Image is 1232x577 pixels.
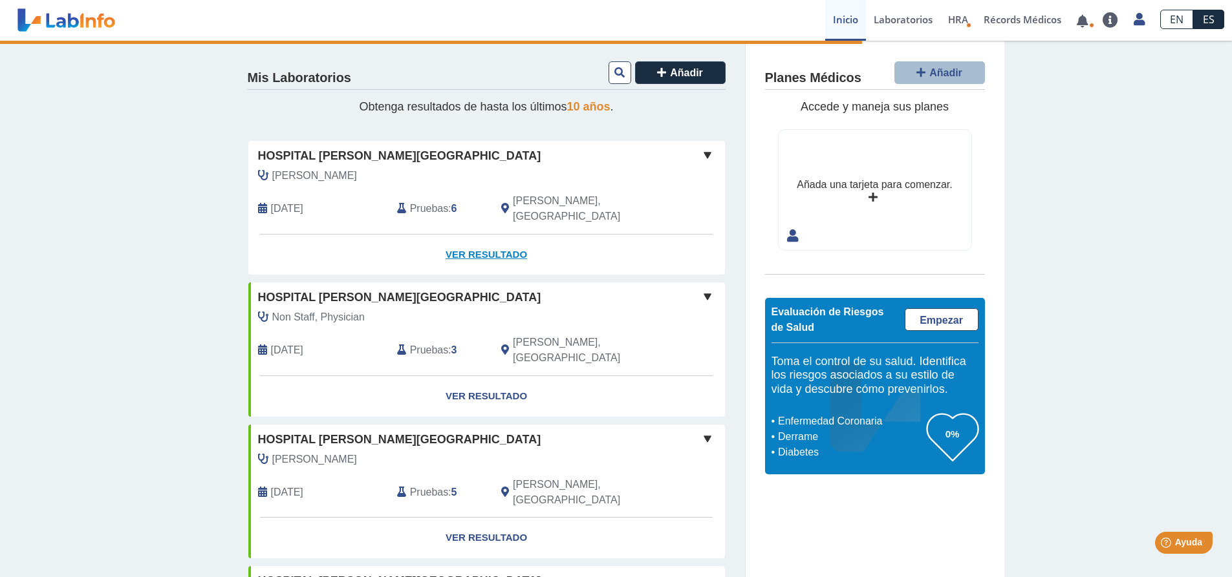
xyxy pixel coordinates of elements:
b: 6 [451,203,457,214]
b: 5 [451,487,457,498]
button: Añadir [894,61,985,84]
span: Rivera Roldan, Digna [272,452,357,467]
div: : [387,193,492,224]
span: HRA [948,13,968,26]
span: Hospital [PERSON_NAME][GEOGRAPHIC_DATA] [258,289,541,306]
span: Añadir [929,67,962,78]
li: Enfermedad Coronaria [775,414,927,429]
span: Pruebas [410,485,448,500]
h4: Mis Laboratorios [248,70,351,86]
li: Derrame [775,429,927,445]
span: Pruebas [410,201,448,216]
a: ES [1193,10,1224,29]
span: 10 años [567,100,611,113]
a: Ver Resultado [248,376,725,417]
span: Empezar [920,315,963,326]
span: 2025-08-07 [271,342,303,358]
span: Munoz Saldana, Emilly [272,168,357,184]
div: : [387,335,492,366]
h4: Planes Médicos [765,70,861,86]
span: Ponce, PR [513,335,656,366]
span: Non Staff, Physician [272,309,365,325]
button: Añadir [635,61,726,84]
span: Ponce, PR [513,477,656,508]
div: : [387,477,492,508]
li: Diabetes [775,445,927,460]
h5: Toma el control de su salud. Identifica los riesgos asociados a su estilo de vida y descubre cómo... [772,355,978,397]
a: Ver Resultado [248,235,725,275]
span: Evaluación de Riesgos de Salud [772,306,884,333]
span: Ponce, PR [513,193,656,224]
h3: 0% [927,426,978,442]
div: Añada una tarjeta para comenzar. [797,177,952,193]
span: Hospital [PERSON_NAME][GEOGRAPHIC_DATA] [258,147,541,165]
span: Añadir [670,67,703,78]
span: 2025-08-13 [271,201,303,216]
span: Accede y maneja sus planes [801,100,949,113]
span: Hospital [PERSON_NAME][GEOGRAPHIC_DATA] [258,431,541,448]
a: Empezar [905,308,978,331]
iframe: Help widget launcher [1117,527,1218,563]
a: EN [1160,10,1193,29]
a: Ver Resultado [248,518,725,558]
span: Pruebas [410,342,448,358]
span: 2025-07-10 [271,485,303,500]
b: 3 [451,344,457,355]
span: Obtenga resultados de hasta los últimos . [359,100,613,113]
